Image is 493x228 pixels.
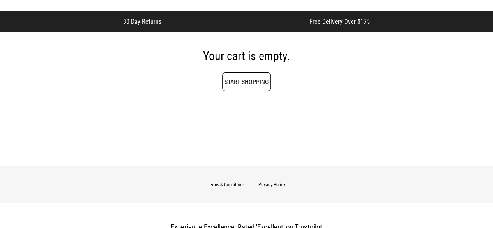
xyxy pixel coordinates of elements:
a: Terms & Conditions [208,182,244,187]
p: Your cart is empty. [6,51,487,61]
a: Privacy Policy [258,182,285,187]
span: 30 Day Returns [123,18,161,25]
span: Free Delivery Over $175 [309,18,370,25]
iframe: Customer reviews powered by Trustpilot [177,18,294,25]
button: Open LiveChat chat widget [6,3,30,27]
a: Start Shopping [222,72,271,91]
